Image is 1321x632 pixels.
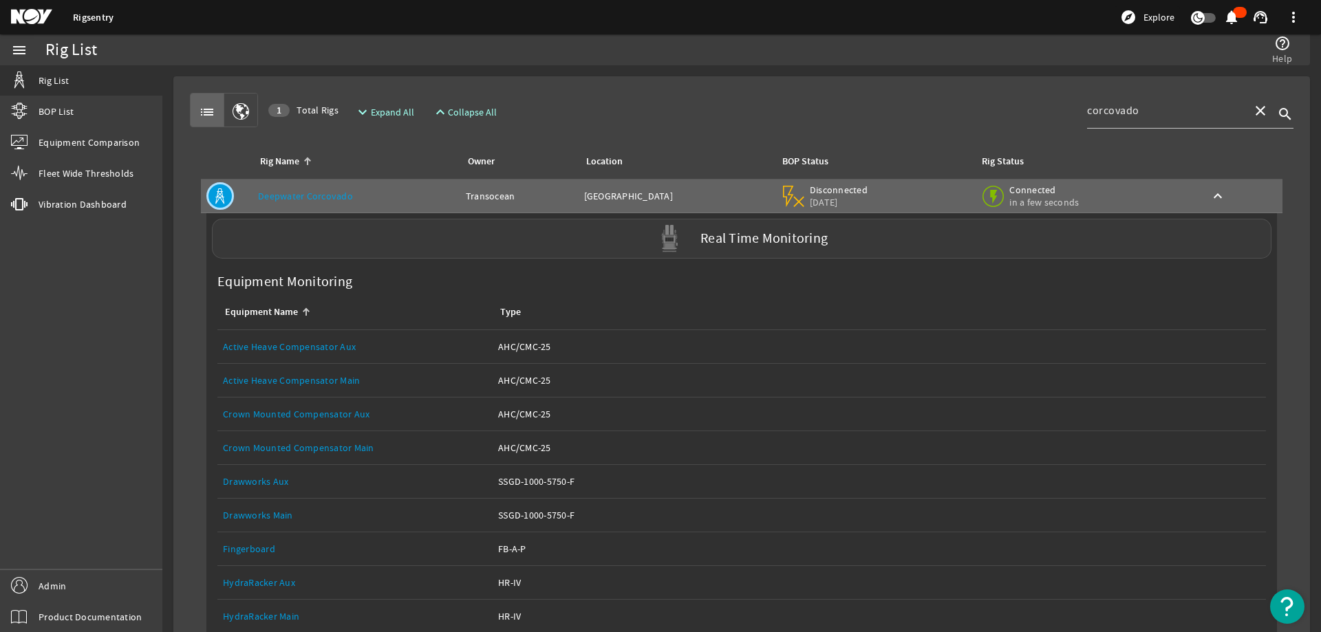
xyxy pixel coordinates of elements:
a: HR-IV [498,566,1260,599]
i: search [1277,106,1293,122]
a: Active Heave Compensator Aux [223,330,487,363]
mat-icon: close [1252,102,1269,119]
div: AHC/CMC-25 [498,407,1260,421]
div: Rig List [45,43,97,57]
span: Product Documentation [39,610,142,624]
span: Admin [39,579,66,593]
span: Explore [1143,10,1174,24]
div: [GEOGRAPHIC_DATA] [584,189,769,203]
a: Active Heave Compensator Main [223,374,360,386]
a: Active Heave Compensator Aux [223,340,356,353]
button: Open Resource Center [1270,589,1304,624]
span: BOP List [39,105,74,118]
span: Rig List [39,74,69,87]
mat-icon: menu [11,42,28,58]
a: Rigsentry [73,11,114,24]
div: Location [586,154,623,169]
label: Equipment Monitoring [212,270,358,294]
label: Real Time Monitoring [700,232,828,246]
button: more_vert [1277,1,1310,34]
a: Crown Mounted Compensator Aux [223,397,487,431]
div: HR-IV [498,576,1260,589]
a: AHC/CMC-25 [498,397,1260,431]
div: AHC/CMC-25 [498,373,1260,387]
a: Drawworks Main [223,499,487,532]
div: Rig Name [258,154,449,169]
button: Collapse All [427,100,503,124]
div: SSGD-1000-5750-F [498,475,1260,488]
div: SSGD-1000-5750-F [498,508,1260,522]
div: Rig Status [982,154,1024,169]
mat-icon: list [199,104,215,120]
a: HydraRacker Aux [223,566,487,599]
span: Equipment Comparison [39,135,140,149]
div: Type [500,305,521,320]
div: Owner [468,154,495,169]
div: AHC/CMC-25 [498,441,1260,455]
a: SSGD-1000-5750-F [498,465,1260,498]
span: Disconnected [810,184,868,196]
div: 1 [268,104,290,117]
mat-icon: vibration [11,196,28,213]
a: Drawworks Aux [223,475,288,488]
a: Deepwater Corcovado [258,190,353,202]
div: Transocean [466,189,573,203]
mat-icon: help_outline [1274,35,1291,52]
input: Search... [1087,102,1241,119]
div: Location [584,154,764,169]
a: AHC/CMC-25 [498,330,1260,363]
a: HydraRacker Aux [223,576,295,589]
img: Graypod.svg [656,225,683,252]
a: Crown Mounted Compensator Aux [223,408,369,420]
mat-icon: expand_more [354,104,365,120]
mat-icon: keyboard_arrow_up [1210,188,1226,204]
div: Rig Name [260,154,299,169]
mat-icon: support_agent [1252,9,1269,25]
div: Equipment Name [223,305,482,320]
div: Type [498,305,1255,320]
span: Expand All [371,105,414,119]
div: FB-A-P [498,542,1260,556]
span: Collapse All [448,105,497,119]
span: [DATE] [810,196,868,208]
span: Total Rigs [268,103,339,117]
a: AHC/CMC-25 [498,364,1260,397]
a: Fingerboard [223,543,275,555]
span: Help [1272,52,1292,65]
a: FB-A-P [498,532,1260,565]
a: Drawworks Aux [223,465,487,498]
span: Fleet Wide Thresholds [39,166,133,180]
div: BOP Status [782,154,828,169]
div: AHC/CMC-25 [498,340,1260,353]
button: Expand All [349,100,420,124]
a: AHC/CMC-25 [498,431,1260,464]
mat-icon: expand_less [432,104,443,120]
a: Real Time Monitoring [206,219,1277,259]
a: HydraRacker Main [223,610,299,622]
div: Equipment Name [225,305,298,320]
button: Explore [1115,6,1180,28]
a: SSGD-1000-5750-F [498,499,1260,532]
span: in a few seconds [1009,196,1079,208]
mat-icon: notifications [1223,9,1240,25]
div: Owner [466,154,568,169]
span: Connected [1009,184,1079,196]
a: Fingerboard [223,532,487,565]
a: Crown Mounted Compensator Main [223,431,487,464]
a: Crown Mounted Compensator Main [223,442,374,454]
div: HR-IV [498,609,1260,623]
mat-icon: explore [1120,9,1137,25]
a: Active Heave Compensator Main [223,364,487,397]
span: Vibration Dashboard [39,197,127,211]
a: Drawworks Main [223,509,293,521]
